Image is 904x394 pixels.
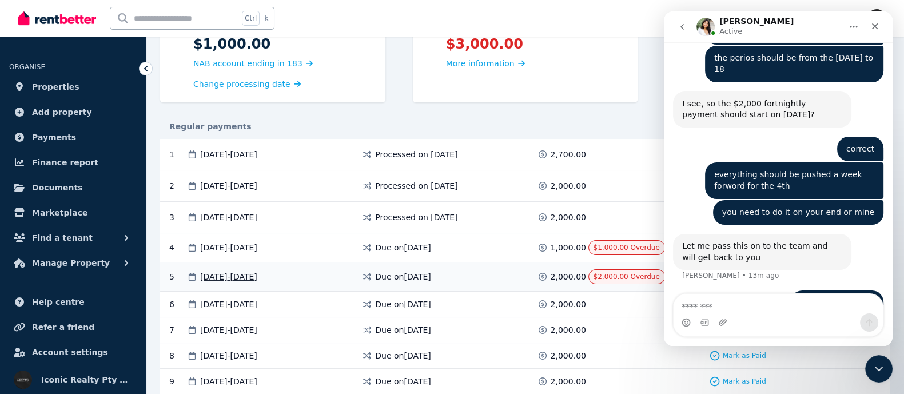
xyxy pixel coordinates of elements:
div: 1 [169,146,186,163]
div: 7 [169,324,186,336]
span: Ctrl [242,11,260,26]
a: Documents [9,176,137,199]
span: Mark as Paid [723,377,766,386]
span: [DATE] - [DATE] [200,212,257,223]
div: 8 [169,350,186,361]
span: 2,000.00 [551,180,586,192]
span: Due on [DATE] [375,271,431,282]
span: [DATE] - [DATE] [200,299,257,310]
button: Manage Property [9,252,137,274]
span: k [264,14,268,23]
span: $2,000.00 Overdue [594,273,660,281]
span: Processed on [DATE] [375,212,457,223]
span: 2,000.00 [551,271,586,282]
span: [DATE] - [DATE] [200,180,257,192]
a: Refer a friend [9,316,137,339]
img: Iconic Realty Pty Ltd [14,371,32,389]
span: Due on [DATE] [375,242,431,253]
span: 1,000.00 [551,242,586,253]
span: Properties [32,80,79,94]
div: 4 [169,240,186,255]
div: 2 [169,177,186,194]
span: 2,000.00 [551,376,586,387]
div: 9 [169,376,186,387]
span: Due on [DATE] [375,350,431,361]
div: 5 [169,269,186,284]
span: 2,000.00 [551,212,586,223]
span: 2,000.00 [551,299,586,310]
a: Change processing date [193,78,301,90]
a: Account settings [9,341,137,364]
span: Refer a friend [32,320,94,334]
span: Finance report [32,156,98,169]
a: Marketplace [9,201,137,224]
span: Account settings [32,345,108,359]
span: Marketplace [32,206,87,220]
span: Change processing date [193,78,290,90]
span: [DATE] - [DATE] [200,376,257,387]
span: [DATE] - [DATE] [200,242,257,253]
span: Manage Property [32,256,110,270]
div: 6 [169,299,186,310]
span: Add property [32,105,92,119]
img: RentBetter [18,10,96,27]
span: Mark as Paid [723,351,766,360]
span: [DATE] - [DATE] [200,149,257,160]
span: [DATE] - [DATE] [200,271,257,282]
iframe: Intercom live chat [664,11,893,346]
div: 3 [169,209,186,226]
span: [DATE] - [DATE] [200,350,257,361]
span: Payments [32,130,76,144]
span: NAB account ending in 183 [193,59,302,68]
p: $3,000.00 [446,35,627,53]
div: Regular payments [160,121,890,132]
span: Processed on [DATE] [375,149,457,160]
span: Processed on [DATE] [375,180,457,192]
span: 2,000.00 [551,324,586,336]
span: Due on [DATE] [375,299,431,310]
span: More information [446,59,515,68]
span: 218 [807,11,821,19]
a: Help centre [9,290,137,313]
p: $1,000.00 [193,35,374,53]
span: Due on [DATE] [375,324,431,336]
span: Help centre [32,295,85,309]
a: Finance report [9,151,137,174]
span: $1,000.00 Overdue [594,244,660,252]
span: Documents [32,181,83,194]
a: Payments [9,126,137,149]
span: 2,000.00 [551,350,586,361]
button: Find a tenant [9,226,137,249]
span: Find a tenant [32,231,93,245]
iframe: Intercom live chat [865,355,893,383]
span: 2,700.00 [551,149,586,160]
